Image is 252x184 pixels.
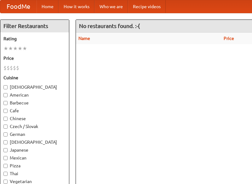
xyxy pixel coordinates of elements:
input: German [3,132,8,137]
label: German [3,131,66,137]
li: ★ [22,45,27,52]
label: Japanese [3,147,66,153]
label: Barbecue [3,100,66,106]
input: Thai [3,172,8,176]
input: Cafe [3,109,8,113]
label: [DEMOGRAPHIC_DATA] [3,139,66,145]
input: Pizza [3,164,8,168]
li: $ [3,64,7,71]
li: $ [10,64,13,71]
label: Cafe [3,108,66,114]
label: Chinese [3,115,66,122]
h5: Rating [3,36,66,42]
h4: Filter Restaurants [0,20,69,32]
input: Czech / Slovak [3,125,8,129]
a: Recipe videos [128,0,166,13]
input: Mexican [3,156,8,160]
a: Home [37,0,59,13]
a: Name [78,36,90,41]
li: $ [16,64,19,71]
input: [DEMOGRAPHIC_DATA] [3,85,8,89]
input: Barbecue [3,101,8,105]
label: Mexican [3,155,66,161]
h5: Price [3,55,66,61]
input: Chinese [3,117,8,121]
label: Pizza [3,163,66,169]
input: [DEMOGRAPHIC_DATA] [3,140,8,144]
li: $ [13,64,16,71]
li: ★ [18,45,22,52]
ng-pluralize: No restaurants found. :-( [79,23,140,29]
label: Thai [3,170,66,177]
li: ★ [3,45,8,52]
label: Czech / Slovak [3,123,66,130]
label: American [3,92,66,98]
a: FoodMe [0,0,37,13]
a: Who we are [94,0,128,13]
li: ★ [13,45,18,52]
a: How it works [59,0,94,13]
label: [DEMOGRAPHIC_DATA] [3,84,66,90]
li: $ [7,64,10,71]
h5: Cuisine [3,75,66,81]
input: Japanese [3,148,8,152]
li: ★ [8,45,13,52]
input: Vegetarian [3,180,8,184]
input: American [3,93,8,97]
a: Price [224,36,234,41]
